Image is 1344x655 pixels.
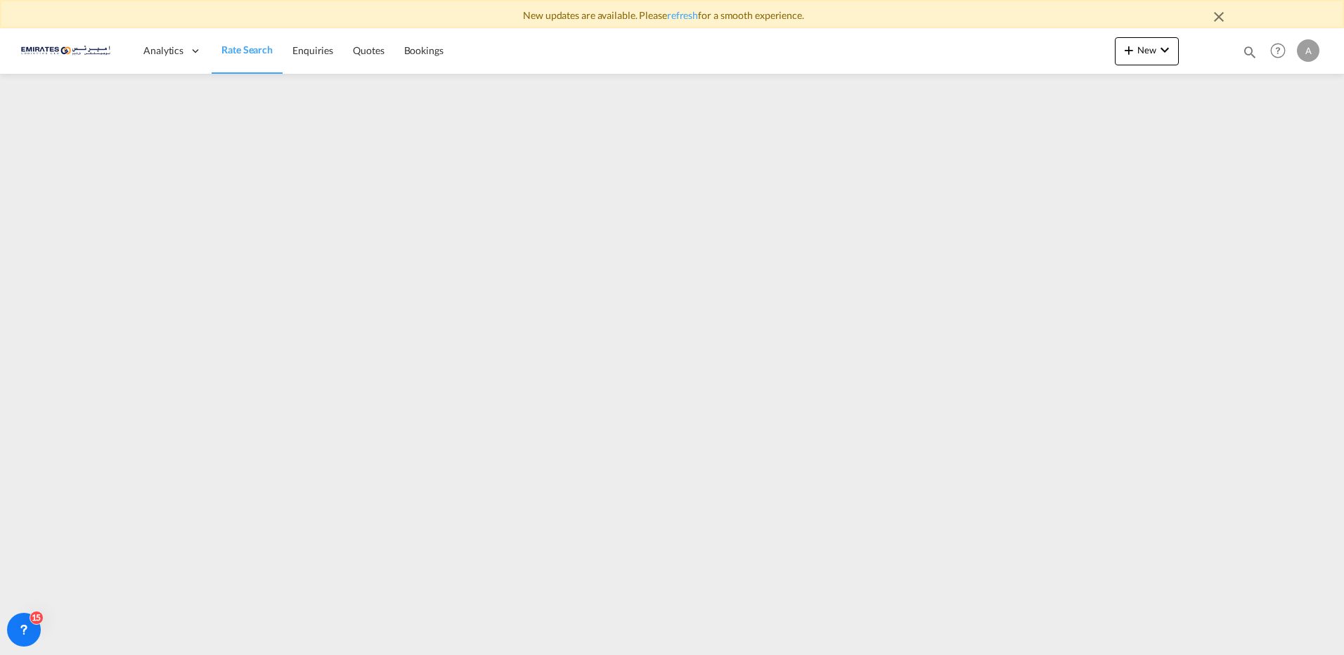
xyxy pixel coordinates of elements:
[221,44,273,56] span: Rate Search
[143,44,183,58] span: Analytics
[110,8,1234,22] div: New updates are available. Please for a smooth experience.
[283,28,343,74] a: Enquiries
[1266,39,1290,63] span: Help
[394,28,453,74] a: Bookings
[212,28,283,74] a: Rate Search
[1156,41,1173,58] md-icon: icon-chevron-down
[1297,39,1319,62] div: A
[1210,8,1227,25] md-icon: icon-close
[353,44,384,56] span: Quotes
[1115,37,1179,65] button: icon-plus 400-fgNewicon-chevron-down
[21,35,116,67] img: c67187802a5a11ec94275b5db69a26e6.png
[404,44,444,56] span: Bookings
[1120,41,1137,58] md-icon: icon-plus 400-fg
[1266,39,1297,64] div: Help
[667,9,698,21] a: refresh
[1242,44,1258,65] div: icon-magnify
[1120,44,1173,56] span: New
[134,28,212,74] div: Analytics
[1242,44,1258,60] md-icon: icon-magnify
[343,28,394,74] a: Quotes
[292,44,333,56] span: Enquiries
